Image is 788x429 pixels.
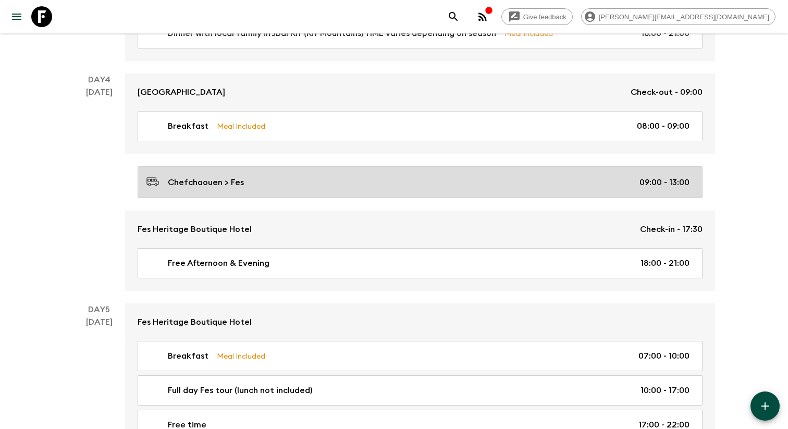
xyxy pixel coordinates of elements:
p: Meal Included [504,28,553,39]
span: [PERSON_NAME][EMAIL_ADDRESS][DOMAIN_NAME] [593,13,775,21]
a: Give feedback [501,8,573,25]
p: Dinner with local family in Jbal Rif (Rif Mountains) TIME varies depending on season [168,27,496,40]
a: Fes Heritage Boutique Hotel [125,303,715,341]
button: search adventures [443,6,464,27]
a: Fes Heritage Boutique HotelCheck-in - 17:30 [125,211,715,248]
p: 18:00 - 21:00 [641,257,689,269]
a: Full day Fes tour (lunch not included)10:00 - 17:00 [138,375,703,406]
p: Check-out - 09:00 [631,86,703,99]
p: Fes Heritage Boutique Hotel [138,223,252,236]
p: Fes Heritage Boutique Hotel [138,316,252,328]
p: 07:00 - 10:00 [638,350,689,362]
p: Check-in - 17:30 [640,223,703,236]
a: Dinner with local family in Jbal Rif (Rif Mountains) TIME varies depending on seasonMeal Included... [138,18,703,48]
p: Chefchaouen > Fes [168,176,244,189]
p: 09:00 - 13:00 [639,176,689,189]
a: BreakfastMeal Included08:00 - 09:00 [138,111,703,141]
a: BreakfastMeal Included07:00 - 10:00 [138,341,703,371]
p: Full day Fes tour (lunch not included) [168,384,312,397]
p: Meal Included [217,120,265,132]
p: Free Afternoon & Evening [168,257,269,269]
p: [GEOGRAPHIC_DATA] [138,86,225,99]
p: Breakfast [168,350,208,362]
p: 16:00 - 21:00 [641,27,689,40]
button: menu [6,6,27,27]
p: Day 5 [73,303,125,316]
a: [GEOGRAPHIC_DATA]Check-out - 09:00 [125,73,715,111]
p: 08:00 - 09:00 [637,120,689,132]
p: 10:00 - 17:00 [641,384,689,397]
p: Day 4 [73,73,125,86]
p: Meal Included [217,350,265,362]
a: Chefchaouen > Fes09:00 - 13:00 [138,166,703,198]
p: Breakfast [168,120,208,132]
a: Free Afternoon & Evening18:00 - 21:00 [138,248,703,278]
span: Give feedback [518,13,572,21]
div: [DATE] [86,86,113,291]
div: [PERSON_NAME][EMAIL_ADDRESS][DOMAIN_NAME] [581,8,775,25]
